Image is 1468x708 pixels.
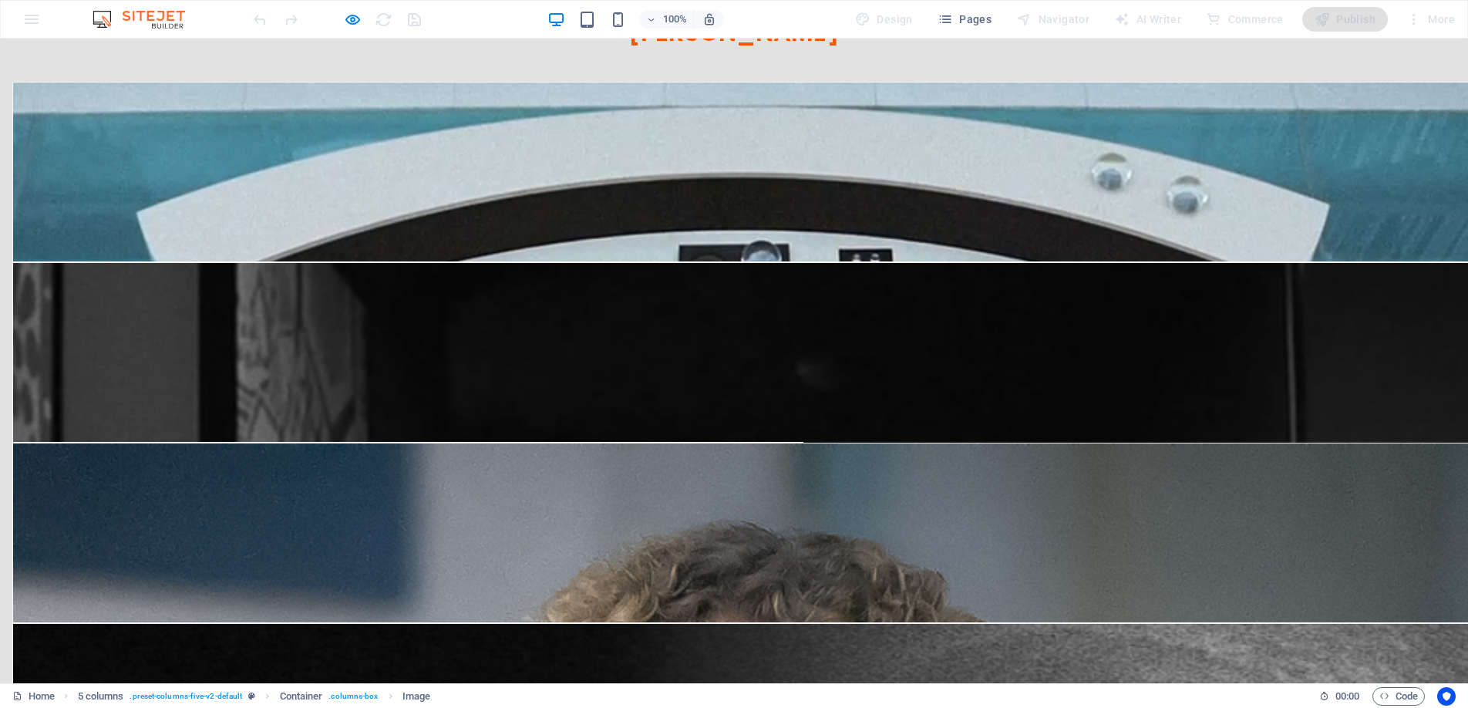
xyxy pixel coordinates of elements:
[938,12,992,27] span: Pages
[12,687,55,706] a: Click to cancel selection. Double-click to open Pages
[1295,440,1468,477] a: Exit Lines
[130,687,242,706] span: . preset-columns-five-v2-default
[1379,687,1418,706] span: Code
[1437,687,1456,706] button: Usercentrics
[328,687,378,706] span: . columns-box
[1335,687,1359,706] span: 00 00
[78,687,124,706] span: Click to select. Double-click to edit
[1295,444,1468,481] a: Patient One
[1372,687,1425,706] button: Code
[402,687,430,706] span: Click to select. Double-click to edit
[280,687,323,706] span: Click to select. Double-click to edit
[1295,391,1468,493] a: A [PERSON_NAME] Notebook
[248,692,255,700] i: This element is a customizable preset
[1295,406,1468,508] a: Amnesty International Hidden
[89,10,204,29] img: Editor Logo
[1295,437,1468,474] a: Asylum
[1346,690,1348,702] span: :
[1319,687,1360,706] h6: Session time
[702,12,716,26] i: On resize automatically adjust zoom level to fit chosen device.
[931,7,998,32] button: Pages
[662,10,687,29] h6: 100%
[12,420,186,489] a: Commission Showreel
[78,687,431,706] nav: breadcrumb
[849,7,919,32] div: Design (Ctrl+Alt+Y)
[639,10,694,29] button: 100%
[1295,423,1468,493] a: An Alpujarra Notebook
